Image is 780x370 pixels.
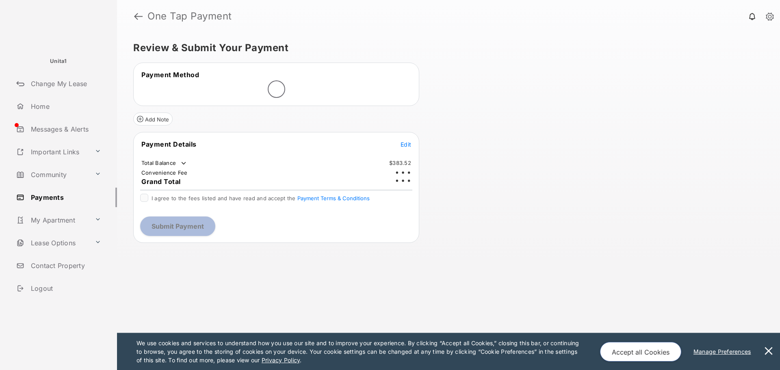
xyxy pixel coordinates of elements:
[13,233,91,253] a: Lease Options
[13,142,91,162] a: Important Links
[600,342,681,361] button: Accept all Cookies
[13,188,117,207] a: Payments
[141,169,188,176] td: Convenience Fee
[13,210,91,230] a: My Apartment
[401,141,411,148] span: Edit
[141,71,199,79] span: Payment Method
[389,159,412,167] td: $383.52
[133,43,757,53] h5: Review & Submit Your Payment
[13,165,91,184] a: Community
[152,195,370,201] span: I agree to the fees listed and have read and accept the
[262,357,300,364] u: Privacy Policy
[13,74,117,93] a: Change My Lease
[401,140,411,148] button: Edit
[693,348,754,355] u: Manage Preferences
[141,140,197,148] span: Payment Details
[13,279,117,298] a: Logout
[136,339,583,364] p: We use cookies and services to understand how you use our site and to improve your experience. By...
[13,119,117,139] a: Messages & Alerts
[297,195,370,201] button: I agree to the fees listed and have read and accept the
[140,216,215,236] button: Submit Payment
[13,256,117,275] a: Contact Property
[50,57,67,65] p: Unita1
[147,11,232,21] strong: One Tap Payment
[133,113,173,125] button: Add Note
[13,97,117,116] a: Home
[141,159,188,167] td: Total Balance
[141,177,181,186] span: Grand Total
